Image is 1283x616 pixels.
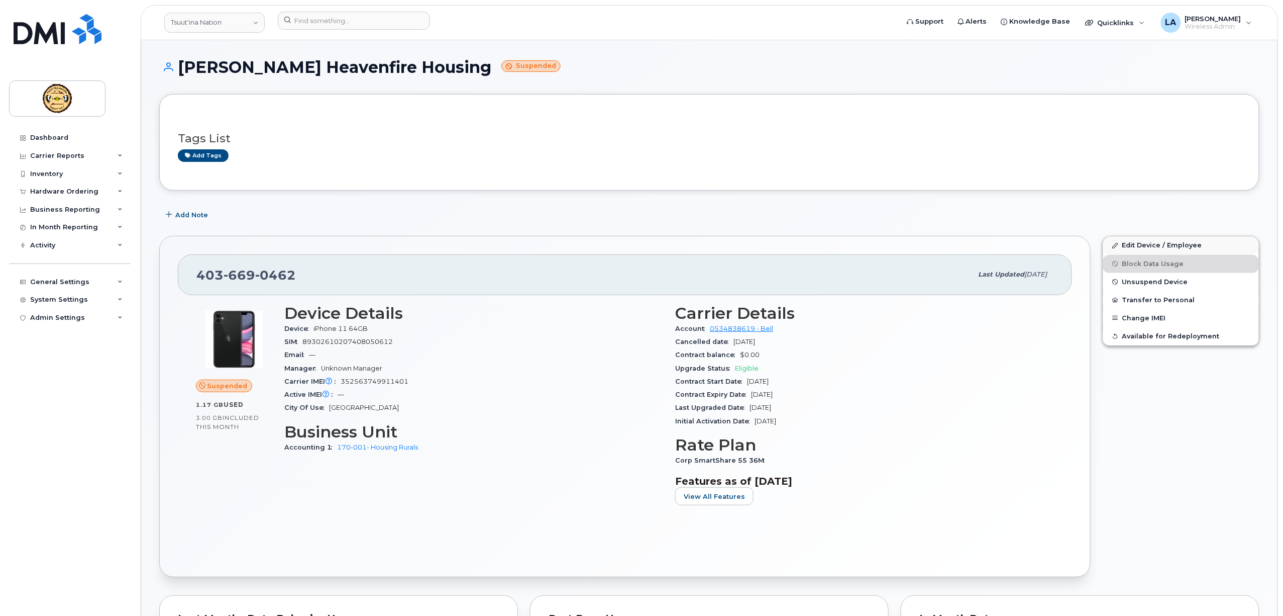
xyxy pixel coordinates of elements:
span: Suspended [207,381,248,391]
h3: Rate Plan [675,436,1054,454]
span: 1.17 GB [196,401,224,408]
small: Suspended [501,60,561,72]
span: Upgrade Status [675,365,735,372]
a: 0534838619 - Bell [710,325,773,332]
span: View All Features [684,492,745,501]
span: 89302610207408050612 [302,338,393,345]
span: — [338,391,344,398]
span: 403 [196,268,296,283]
span: Manager [284,365,321,372]
span: Last Upgraded Date [675,404,750,411]
a: Edit Device / Employee [1103,236,1259,254]
span: Available for Redeployment [1122,332,1220,340]
span: [DATE] [750,404,771,411]
span: Eligible [735,365,759,372]
button: Unsuspend Device [1103,273,1259,291]
span: Email [284,351,309,359]
button: Transfer to Personal [1103,291,1259,309]
h3: Business Unit [284,423,663,441]
span: Unknown Manager [321,365,382,372]
span: — [309,351,315,359]
span: Accounting 1 [284,444,337,451]
span: Carrier IMEI [284,378,341,385]
span: Device [284,325,313,332]
span: Contract Start Date [675,378,747,385]
span: Unsuspend Device [1122,278,1188,286]
h3: Tags List [178,132,1241,145]
span: Initial Activation Date [675,417,755,425]
span: Contract Expiry Date [675,391,751,398]
h1: [PERSON_NAME] Heavenfire Housing [159,58,1259,76]
h3: Device Details [284,304,663,322]
span: [DATE] [1025,271,1047,278]
span: Cancelled date [675,338,733,345]
h3: Features as of [DATE] [675,475,1054,487]
span: 669 [224,268,255,283]
span: included this month [196,414,259,430]
span: [DATE] [733,338,755,345]
span: SIM [284,338,302,345]
span: [DATE] [747,378,769,385]
span: $0.00 [740,351,760,359]
span: used [224,401,244,408]
span: Active IMEI [284,391,338,398]
button: Change IMEI [1103,309,1259,327]
h3: Carrier Details [675,304,1054,322]
button: Available for Redeployment [1103,327,1259,345]
span: [DATE] [755,417,776,425]
span: Add Note [175,210,208,220]
span: iPhone 11 64GB [313,325,368,332]
button: Add Note [159,206,217,224]
span: City Of Use [284,404,329,411]
button: View All Features [675,487,754,505]
button: Block Data Usage [1103,255,1259,273]
a: 170-001- Housing Rurals [337,444,418,451]
span: Contract balance [675,351,740,359]
img: iPhone_11.jpg [204,309,264,370]
span: Last updated [979,271,1025,278]
span: Account [675,325,710,332]
span: 352563749911401 [341,378,408,385]
span: Corp SmartShare 55 36M [675,457,770,464]
span: 3.00 GB [196,414,223,421]
a: Add tags [178,149,229,162]
span: 0462 [255,268,296,283]
span: [GEOGRAPHIC_DATA] [329,404,399,411]
span: [DATE] [751,391,773,398]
